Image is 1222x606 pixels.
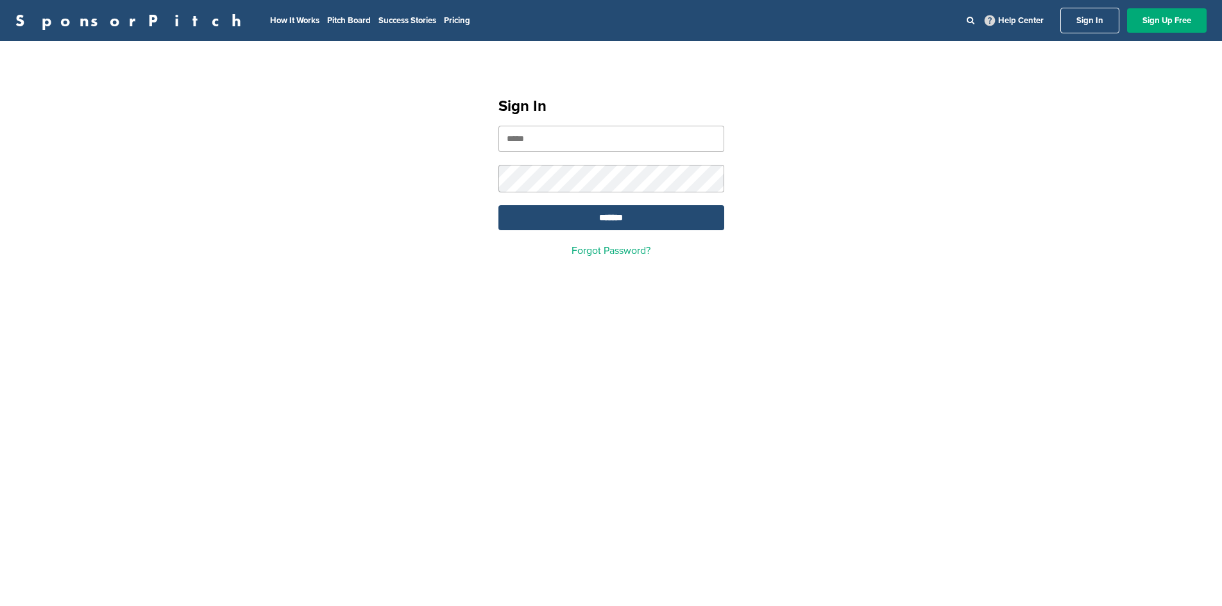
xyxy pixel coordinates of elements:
a: Sign In [1060,8,1119,33]
a: Pitch Board [327,15,371,26]
a: Sign Up Free [1127,8,1207,33]
a: Pricing [444,15,470,26]
a: Success Stories [378,15,436,26]
a: Forgot Password? [572,244,650,257]
a: How It Works [270,15,319,26]
a: SponsorPitch [15,12,250,29]
a: Help Center [982,13,1046,28]
h1: Sign In [498,95,724,118]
